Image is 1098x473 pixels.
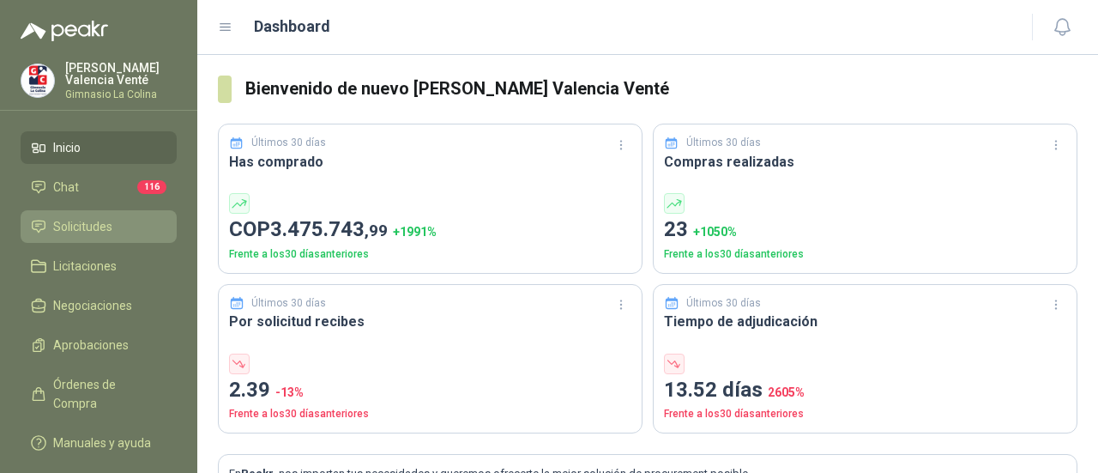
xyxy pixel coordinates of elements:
[229,246,631,263] p: Frente a los 30 días anteriores
[664,151,1066,173] h3: Compras realizadas
[229,406,631,422] p: Frente a los 30 días anteriores
[21,171,177,203] a: Chat116
[53,178,79,197] span: Chat
[229,374,631,407] p: 2.39
[53,257,117,276] span: Licitaciones
[21,64,54,97] img: Company Logo
[21,21,108,41] img: Logo peakr
[53,336,129,355] span: Aprobaciones
[251,135,326,151] p: Últimos 30 días
[664,374,1066,407] p: 13.52 días
[365,221,388,240] span: ,99
[21,131,177,164] a: Inicio
[229,214,631,246] p: COP
[275,385,304,399] span: -13 %
[53,375,160,413] span: Órdenes de Compra
[65,89,177,100] p: Gimnasio La Colina
[664,311,1066,332] h3: Tiempo de adjudicación
[21,250,177,282] a: Licitaciones
[664,214,1066,246] p: 23
[664,246,1066,263] p: Frente a los 30 días anteriores
[245,76,1078,102] h3: Bienvenido de nuevo [PERSON_NAME] Valencia Venté
[21,427,177,459] a: Manuales y ayuda
[686,295,761,312] p: Últimos 30 días
[768,385,805,399] span: 2605 %
[686,135,761,151] p: Últimos 30 días
[65,62,177,86] p: [PERSON_NAME] Valencia Venté
[53,434,151,452] span: Manuales y ayuda
[251,295,326,312] p: Últimos 30 días
[21,329,177,361] a: Aprobaciones
[53,217,112,236] span: Solicitudes
[53,296,132,315] span: Negociaciones
[53,138,81,157] span: Inicio
[254,15,330,39] h1: Dashboard
[229,311,631,332] h3: Por solicitud recibes
[21,289,177,322] a: Negociaciones
[21,210,177,243] a: Solicitudes
[393,225,437,239] span: + 1991 %
[664,406,1066,422] p: Frente a los 30 días anteriores
[229,151,631,173] h3: Has comprado
[693,225,737,239] span: + 1050 %
[270,217,388,241] span: 3.475.743
[137,180,166,194] span: 116
[21,368,177,420] a: Órdenes de Compra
